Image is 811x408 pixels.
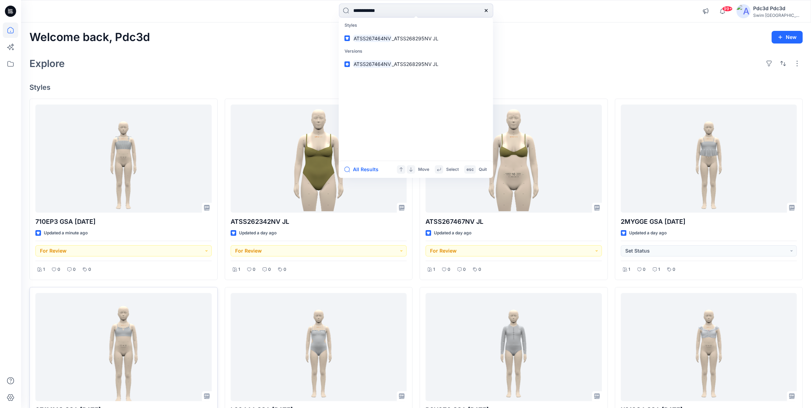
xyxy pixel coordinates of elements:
a: L08444 GSA 2025.6.20 [231,293,407,401]
p: Quit [478,166,486,173]
a: ATSS267464NV_ATSS268295NV JL [340,32,491,45]
p: 0 [673,266,675,273]
p: 1 [43,266,45,273]
h4: Styles [29,83,803,92]
a: 710EP3 GSA 2025.9.2 [35,105,212,213]
a: 6Z1MMG GSA 2025.6.17 [35,293,212,401]
p: 0 [463,266,466,273]
p: 1 [658,266,660,273]
p: 0 [284,266,286,273]
span: 99+ [722,6,732,12]
p: Versions [340,45,491,58]
button: New [771,31,803,44]
mark: ATSS267464NV [353,34,392,42]
p: 0 [478,266,481,273]
a: ATSS267464NV_ATSS268295NV JL [340,58,491,71]
p: Move [418,166,429,173]
p: 1 [433,266,435,273]
p: ATSS262342NV JL [231,217,407,227]
p: 1 [238,266,240,273]
a: 2MYGGE GSA 2025.6.16 [621,105,797,213]
img: avatar [736,4,750,18]
div: Swim [GEOGRAPHIC_DATA] [753,13,802,18]
p: Updated a day ago [239,229,277,237]
a: ATSS262342NV JL [231,105,407,213]
p: 0 [88,266,91,273]
p: Select [446,166,458,173]
p: ATSS267467NV JL [425,217,602,227]
p: Updated a minute ago [44,229,88,237]
p: 2MYGGE GSA [DATE] [621,217,797,227]
span: _ATSS268295NV JL [392,61,438,67]
p: 0 [73,266,76,273]
a: X018G4 GSA 2025.9.2 [621,293,797,401]
p: 1 [628,266,630,273]
p: 0 [448,266,450,273]
p: 0 [57,266,60,273]
p: Styles [340,19,491,32]
p: 0 [253,266,255,273]
h2: Welcome back, Pdc3d [29,31,150,44]
a: ATSS267467NV JL [425,105,602,213]
p: Updated a day ago [434,229,471,237]
mark: ATSS267464NV [353,60,392,68]
p: 710EP3 GSA [DATE] [35,217,212,227]
p: 0 [643,266,646,273]
div: Pdc3d Pdc3d [753,4,802,13]
p: esc [466,166,473,173]
button: All Results [344,165,383,174]
span: _ATSS268295NV JL [392,35,438,41]
a: P6Y8Z6 GSA 2025.09.02 [425,293,602,401]
p: 0 [268,266,271,273]
p: Updated a day ago [629,229,667,237]
h2: Explore [29,58,65,69]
